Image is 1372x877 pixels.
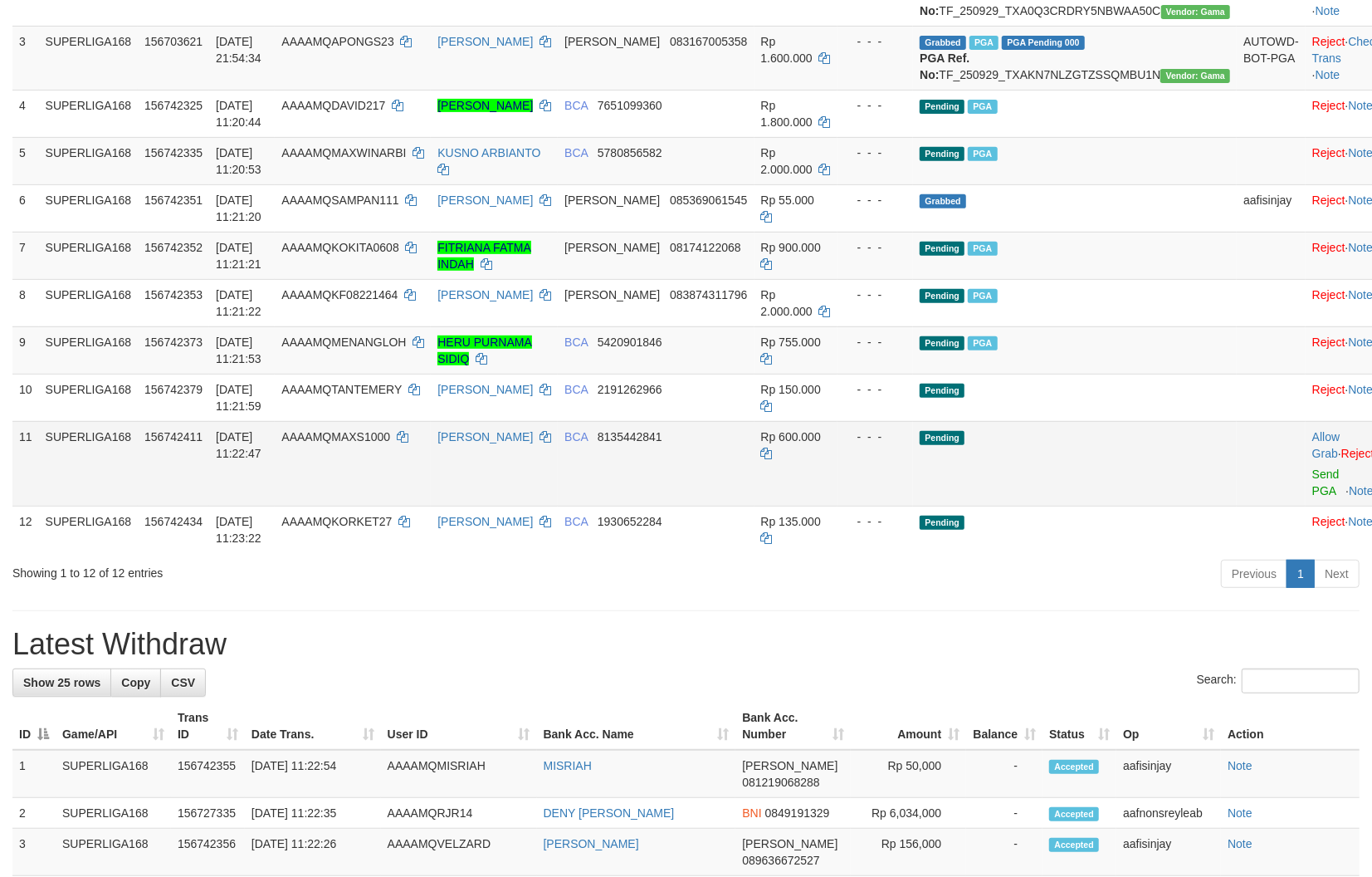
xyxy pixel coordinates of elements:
[216,99,261,129] span: [DATE] 11:20:44
[1312,99,1345,112] a: Reject
[39,279,139,326] td: SUPERLIGA168
[216,146,261,176] span: [DATE] 11:20:53
[437,35,533,48] a: [PERSON_NAME]
[598,99,662,112] span: Copy 7651099360 to clipboard
[1042,703,1116,750] th: Status: activate to sort column ascending
[12,374,39,421] td: 10
[39,421,139,506] td: SUPERLIGA168
[437,99,533,112] a: [PERSON_NAME]
[381,798,537,829] td: AAAAMQRJR14
[742,776,819,789] span: Copy 081219068288 to clipboard
[1116,750,1221,798] td: aafisinjay
[564,241,660,254] span: [PERSON_NAME]
[245,829,381,876] td: [DATE] 11:22:26
[39,137,139,184] td: SUPERLIGA168
[144,241,203,254] span: 156742352
[761,430,821,443] span: Rp 600.000
[544,759,592,772] a: MISRIAH
[537,703,736,750] th: Bank Acc. Name: activate to sort column ascending
[437,383,533,396] a: [PERSON_NAME]
[670,194,747,207] span: Copy 085369061545 to clipboard
[968,147,997,161] span: Marked by aafsoycanthlai
[12,326,39,374] td: 9
[110,669,161,697] a: Copy
[216,515,261,545] span: [DATE] 11:23:22
[39,506,139,553] td: SUPERLIGA168
[381,750,537,798] td: AAAAMQMISRIAH
[1312,430,1340,460] a: Allow Grab
[844,381,907,398] div: - - -
[761,35,813,65] span: Rp 1.600.000
[1312,35,1345,48] a: Reject
[844,192,907,208] div: - - -
[913,26,1237,90] td: TF_250929_TXAKN7NLZGTZSSQMBU1N
[281,336,406,349] span: AAAAMQMENANGLOH
[544,837,639,850] a: [PERSON_NAME]
[171,676,195,689] span: CSV
[245,798,381,829] td: [DATE] 11:22:35
[564,383,588,396] span: BCA
[144,146,203,159] span: 156742335
[844,239,907,256] div: - - -
[598,515,662,528] span: Copy 1930652284 to clipboard
[281,241,398,254] span: AAAAMQKOKITA0608
[851,750,966,798] td: Rp 50,000
[12,703,56,750] th: ID: activate to sort column descending
[920,431,964,445] span: Pending
[1312,515,1345,528] a: Reject
[144,35,203,48] span: 156703621
[12,798,56,829] td: 2
[761,194,815,207] span: Rp 55.000
[1049,760,1099,774] span: Accepted
[920,289,964,303] span: Pending
[742,837,837,850] span: [PERSON_NAME]
[281,383,402,396] span: AAAAMQTANTEMERY
[966,703,1042,750] th: Balance: activate to sort column ascending
[216,35,261,65] span: [DATE] 21:54:34
[920,100,964,114] span: Pending
[1314,560,1360,588] a: Next
[920,242,964,256] span: Pending
[171,798,245,829] td: 156727335
[437,194,533,207] a: [PERSON_NAME]
[670,241,741,254] span: Copy 08174122068 to clipboard
[761,241,821,254] span: Rp 900.000
[1312,383,1345,396] a: Reject
[23,676,100,689] span: Show 25 rows
[735,703,851,750] th: Bank Acc. Number: activate to sort column ascending
[281,194,398,207] span: AAAAMQSAMPAN111
[1049,807,1099,821] span: Accepted
[12,506,39,553] td: 12
[920,147,964,161] span: Pending
[844,145,907,161] div: - - -
[39,374,139,421] td: SUPERLIGA168
[381,703,537,750] th: User ID: activate to sort column ascending
[12,628,1360,661] h1: Latest Withdraw
[968,336,997,350] span: Marked by aafsoycanthlai
[144,515,203,528] span: 156742434
[851,798,966,829] td: Rp 6,034,000
[245,750,381,798] td: [DATE] 11:22:54
[966,750,1042,798] td: -
[216,336,261,365] span: [DATE] 11:21:53
[564,288,660,301] span: [PERSON_NAME]
[12,184,39,232] td: 6
[968,242,997,256] span: Marked by aafsoycanthlai
[844,33,907,50] div: - - -
[844,287,907,303] div: - - -
[144,383,203,396] span: 156742379
[564,430,588,443] span: BCA
[761,515,821,528] span: Rp 135.000
[12,750,56,798] td: 1
[761,146,813,176] span: Rp 2.000.000
[12,26,39,90] td: 3
[920,194,966,208] span: Grabbed
[281,146,406,159] span: AAAAMQMAXWINARBI
[765,806,830,820] span: Copy 0849191329 to clipboard
[437,288,533,301] a: [PERSON_NAME]
[281,288,398,301] span: AAAAMQKF08221464
[844,334,907,350] div: - - -
[761,288,813,318] span: Rp 2.000.000
[969,36,998,50] span: Marked by aafchhiseyha
[742,854,819,867] span: Copy 089636672527 to clipboard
